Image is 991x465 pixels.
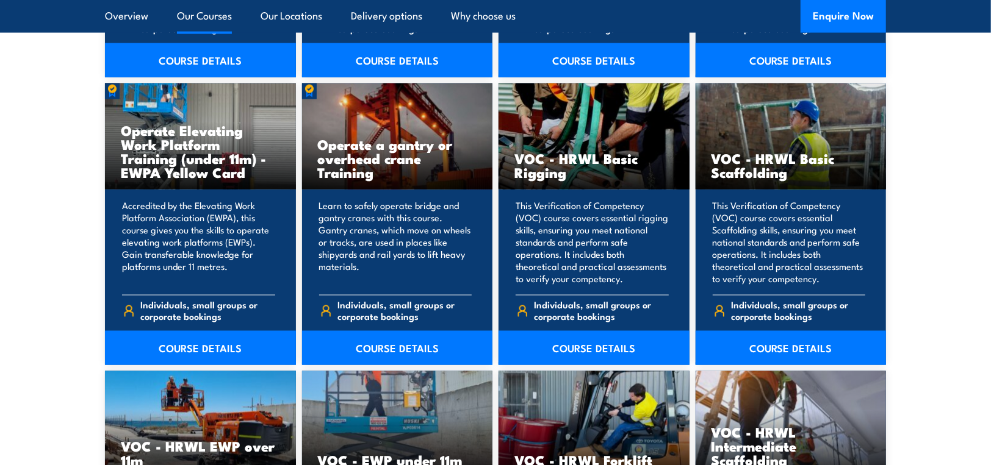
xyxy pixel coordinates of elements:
p: This Verification of Competency (VOC) course covers essential Scaffolding skills, ensuring you me... [713,200,866,285]
span: Individuals, small groups or corporate bookings [535,299,669,322]
a: COURSE DETAILS [302,331,493,365]
a: COURSE DETAILS [499,43,690,77]
span: Individuals, small groups or corporate bookings [141,11,275,34]
a: COURSE DETAILS [499,331,690,365]
p: Learn to safely operate bridge and gantry cranes with this course. Gantry cranes, which move on w... [319,200,472,285]
a: COURSE DETAILS [302,43,493,77]
p: This Verification of Competency (VOC) course covers essential rigging skills, ensuring you meet n... [516,200,669,285]
span: Individuals, small groups or corporate bookings [337,299,472,322]
span: Individuals, small groups or corporate bookings [535,11,669,34]
h3: Operate Elevating Work Platform Training (under 11m) - EWPA Yellow Card [121,123,280,179]
a: COURSE DETAILS [105,43,296,77]
a: COURSE DETAILS [105,331,296,365]
span: Individuals, small groups or corporate bookings [337,11,472,34]
h3: Operate a gantry or overhead crane Training [318,137,477,179]
a: COURSE DETAILS [696,331,887,365]
span: Individuals, small groups or corporate bookings [731,299,865,322]
h3: VOC - HRWL Basic Scaffolding [712,151,871,179]
span: Individuals, small groups or corporate bookings [731,11,865,34]
span: Individuals, small groups or corporate bookings [141,299,275,322]
a: COURSE DETAILS [696,43,887,77]
p: Accredited by the Elevating Work Platform Association (EWPA), this course gives you the skills to... [122,200,275,285]
h3: VOC - HRWL Basic Rigging [514,151,674,179]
